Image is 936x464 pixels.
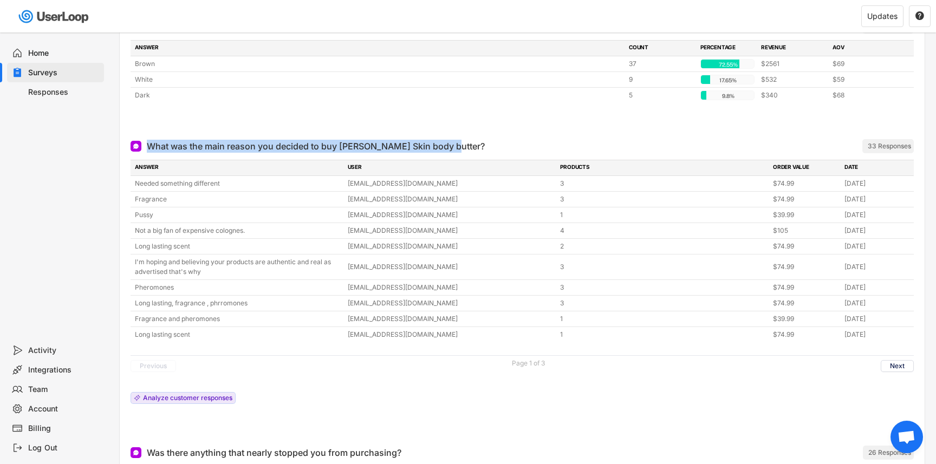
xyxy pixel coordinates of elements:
div: Analyze customer responses [143,395,232,401]
div: Surveys [28,68,100,78]
div: 4 [560,226,766,236]
div: 9.8% [703,91,753,101]
div: $74.99 [773,241,838,251]
div: 9 [629,75,694,84]
div: ANSWER [135,163,341,173]
div: $105 [773,226,838,236]
div: [DATE] [844,210,909,220]
div: [EMAIL_ADDRESS][DOMAIN_NAME] [348,179,554,188]
div: USER [348,163,554,173]
div: Page 1 of 3 [512,360,545,367]
div: Pheromones [135,283,341,292]
div: Pussy [135,210,341,220]
div: [DATE] [844,330,909,339]
div: [EMAIL_ADDRESS][DOMAIN_NAME] [348,194,554,204]
div: [DATE] [844,179,909,188]
div: Not a big fan of expensive colognes. [135,226,341,236]
div: Home [28,48,100,58]
div: [EMAIL_ADDRESS][DOMAIN_NAME] [348,210,554,220]
div: [EMAIL_ADDRESS][DOMAIN_NAME] [348,262,554,272]
div: [EMAIL_ADDRESS][DOMAIN_NAME] [348,226,554,236]
img: Open Ended [133,143,139,149]
div: [DATE] [844,194,909,204]
div: $74.99 [773,298,838,308]
div: Long lasting, fragrance , phrromones [135,298,341,308]
div: $59 [833,75,898,84]
div: Fragrance and pheromones [135,314,341,324]
div: AOV [833,43,898,53]
div: 1 [560,210,766,220]
div: Dark [135,90,622,100]
div: PRODUCTS [560,163,766,173]
div: 1 [560,330,766,339]
div: [EMAIL_ADDRESS][DOMAIN_NAME] [348,283,554,292]
div: [DATE] [844,314,909,324]
div: [DATE] [844,262,909,272]
div: 3 [560,262,766,272]
div: Integrations [28,365,100,375]
div: Long lasting scent [135,241,341,251]
div: $74.99 [773,262,838,272]
div: [EMAIL_ADDRESS][DOMAIN_NAME] [348,241,554,251]
div: $2561 [761,59,826,69]
div: Was there anything that nearly stopped you from purchasing? [147,446,401,459]
div: Open chat [890,421,923,453]
div: 1 [560,314,766,324]
div: $74.99 [773,194,838,204]
div: 17.65% [703,75,753,85]
div: ORDER VALUE [773,163,838,173]
div: Responses [28,87,100,97]
div: $340 [761,90,826,100]
div: Fragrance [135,194,341,204]
img: userloop-logo-01.svg [16,5,93,28]
div: 37 [629,59,694,69]
div: $39.99 [773,210,838,220]
div: What was the main reason you decided to buy [PERSON_NAME] Skin body butter? [147,140,485,153]
div: Log Out [28,443,100,453]
div: I'm hoping and believing your products are authentic and real as advertised that's why [135,257,341,277]
div: $39.99 [773,314,838,324]
div: ANSWER [135,43,622,53]
div: 3 [560,298,766,308]
div: DATE [844,163,909,173]
div: [EMAIL_ADDRESS][DOMAIN_NAME] [348,298,554,308]
div: [EMAIL_ADDRESS][DOMAIN_NAME] [348,330,554,339]
div: Long lasting scent [135,330,341,339]
div: 33 Responses [868,142,911,151]
div: Updates [867,12,898,20]
img: Open Ended [133,449,139,456]
div: 3 [560,194,766,204]
div: $74.99 [773,179,838,188]
div: Brown [135,59,622,69]
div: 5 [629,90,694,100]
div: 3 [560,179,766,188]
div: $74.99 [773,283,838,292]
button: Next [881,360,914,372]
button:  [915,11,925,21]
div: [DATE] [844,226,909,236]
div: 72.55% [703,60,753,69]
div: White [135,75,622,84]
div: PERCENTAGE [700,43,755,53]
div: $532 [761,75,826,84]
div: 2 [560,241,766,251]
div: 3 [560,283,766,292]
div: $69 [833,59,898,69]
div: [DATE] [844,298,909,308]
div: [DATE] [844,283,909,292]
div: COUNT [629,43,694,53]
div: Needed something different [135,179,341,188]
div: REVENUE [761,43,826,53]
div: $74.99 [773,330,838,339]
div: Team [28,384,100,395]
div: 26 Responses [868,448,911,457]
div: $68 [833,90,898,100]
div: Activity [28,345,100,356]
div: Account [28,404,100,414]
button: Previous [131,360,176,372]
div: Billing [28,423,100,434]
div: [DATE] [844,241,909,251]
